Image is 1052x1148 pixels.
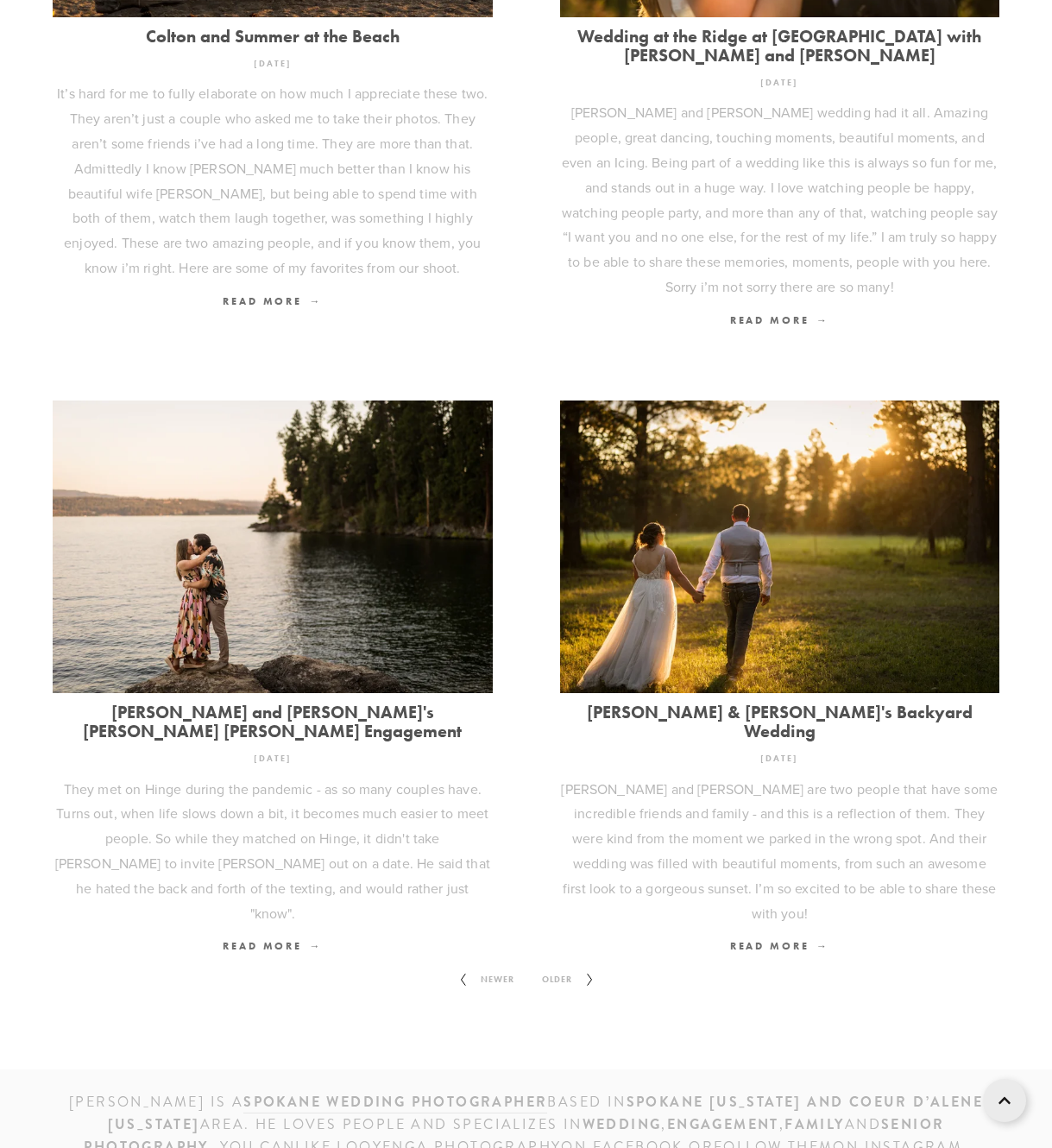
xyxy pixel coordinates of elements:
[254,52,292,75] time: [DATE]
[560,400,1000,693] img: Kevin &amp; Abby's Backyard Wedding
[53,27,493,46] a: Colton and Summer at the Beach
[760,71,798,94] time: [DATE]
[53,81,493,280] p: It’s hard for me to fully elaborate on how much I appreciate these two. They aren’t just a couple...
[53,289,493,314] a: Read More
[535,968,579,991] span: Older
[474,968,521,991] span: Newer
[223,939,322,952] span: Read More
[53,703,493,741] a: [PERSON_NAME] and [PERSON_NAME]'s [PERSON_NAME] [PERSON_NAME] Engagement
[53,934,493,959] a: Read More
[583,1114,662,1134] strong: wedding
[528,959,608,1000] a: Older
[560,27,1000,65] a: Wedding at the Ridge at [GEOGRAPHIC_DATA] with [PERSON_NAME] and [PERSON_NAME]
[560,703,1000,741] a: [PERSON_NAME] & [PERSON_NAME]'s Backyard Wedding
[560,308,1000,333] a: Read More
[760,747,798,770] time: [DATE]
[254,747,292,770] time: [DATE]
[108,1092,989,1134] strong: SPOKANE [US_STATE] and Coeur d’Alene [US_STATE]
[560,100,1000,299] p: [PERSON_NAME] and [PERSON_NAME] wedding had it all. Amazing people, great dancing, touching momen...
[730,939,829,952] span: Read More
[560,777,1000,926] p: [PERSON_NAME] and [PERSON_NAME] are two people that have some incredible friends and family - and...
[53,400,493,693] img: Fernando and Jaimey's Tubbs Hill Engagement
[243,1092,547,1113] a: Spokane wedding photographer
[784,1114,844,1134] strong: family
[243,1092,547,1112] strong: Spokane wedding photographer
[560,934,1000,959] a: Read More
[53,777,493,926] p: They met on Hinge during the pandemic - as so many couples have. Turns out, when life slows down ...
[667,1114,779,1134] strong: engagement
[730,313,829,326] span: Read More
[223,294,322,307] span: Read More
[445,959,528,1000] a: Newer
